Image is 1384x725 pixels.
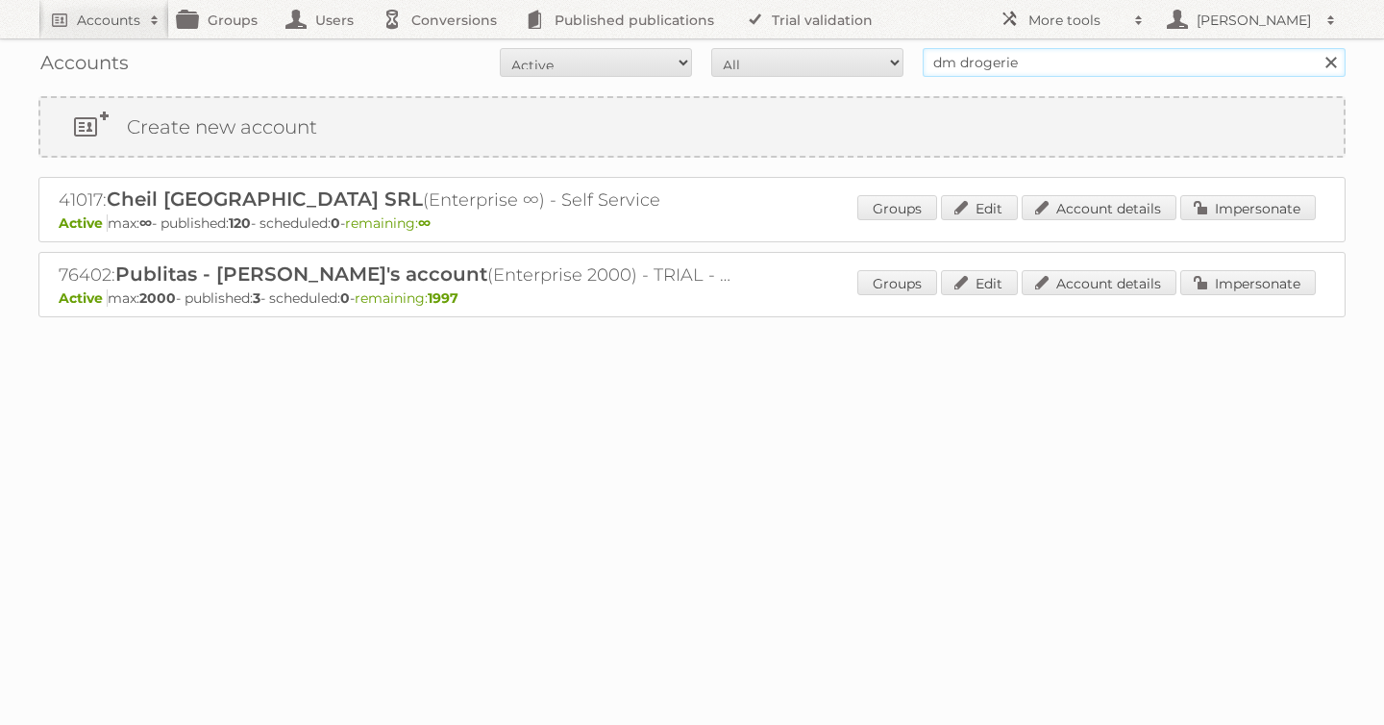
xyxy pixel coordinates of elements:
h2: 76402: (Enterprise 2000) - TRIAL - Self Service [59,262,731,287]
span: remaining: [345,214,431,232]
a: Account details [1022,195,1176,220]
span: Publitas - [PERSON_NAME]'s account [115,262,487,286]
a: Edit [941,270,1018,295]
strong: 2000 [139,289,176,307]
span: remaining: [355,289,458,307]
h2: Accounts [77,11,140,30]
p: max: - published: - scheduled: - [59,289,1325,307]
span: Active [59,289,108,307]
a: Groups [857,270,937,295]
a: Groups [857,195,937,220]
a: Edit [941,195,1018,220]
a: Impersonate [1180,270,1316,295]
strong: 1997 [428,289,458,307]
h2: 41017: (Enterprise ∞) - Self Service [59,187,731,212]
a: Account details [1022,270,1176,295]
strong: ∞ [139,214,152,232]
p: max: - published: - scheduled: - [59,214,1325,232]
strong: 0 [331,214,340,232]
strong: 3 [253,289,260,307]
strong: 120 [229,214,251,232]
span: Active [59,214,108,232]
strong: ∞ [418,214,431,232]
span: Cheil [GEOGRAPHIC_DATA] SRL [107,187,423,211]
a: Impersonate [1180,195,1316,220]
h2: More tools [1028,11,1124,30]
h2: [PERSON_NAME] [1192,11,1317,30]
a: Create new account [40,98,1344,156]
strong: 0 [340,289,350,307]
